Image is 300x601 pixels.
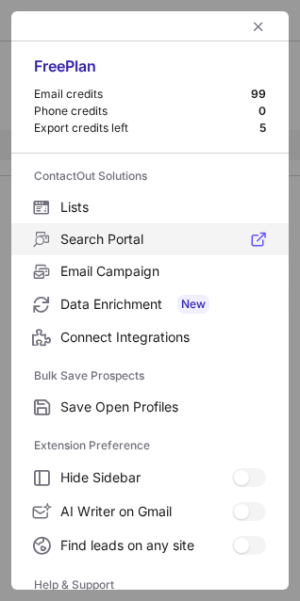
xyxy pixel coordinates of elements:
[60,329,266,346] span: Connect Integrations
[11,495,289,528] label: AI Writer on Gmail
[11,287,289,321] label: Data Enrichment New
[34,121,259,136] div: Export credits left
[34,570,266,600] label: Help & Support
[60,537,232,554] span: Find leads on any site
[60,263,266,280] span: Email Campaign
[11,391,289,423] label: Save Open Profiles
[34,430,266,461] label: Extension Preference
[60,199,266,216] span: Lists
[247,15,270,38] button: left-button
[11,321,289,353] label: Connect Integrations
[60,503,232,520] span: AI Writer on Gmail
[11,255,289,287] label: Email Campaign
[34,87,251,102] div: Email credits
[34,161,266,191] label: ContactOut Solutions
[34,104,258,119] div: Phone credits
[11,191,289,223] label: Lists
[60,398,266,415] span: Save Open Profiles
[258,104,266,119] div: 0
[259,121,266,136] div: 5
[60,469,232,486] span: Hide Sidebar
[34,361,266,391] label: Bulk Save Prospects
[11,461,289,495] label: Hide Sidebar
[11,528,289,562] label: Find leads on any site
[60,295,266,314] span: Data Enrichment
[60,231,266,248] span: Search Portal
[177,295,209,314] span: New
[11,223,289,255] label: Search Portal
[30,17,49,36] button: right-button
[34,57,266,87] div: Free Plan
[251,87,266,102] div: 99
